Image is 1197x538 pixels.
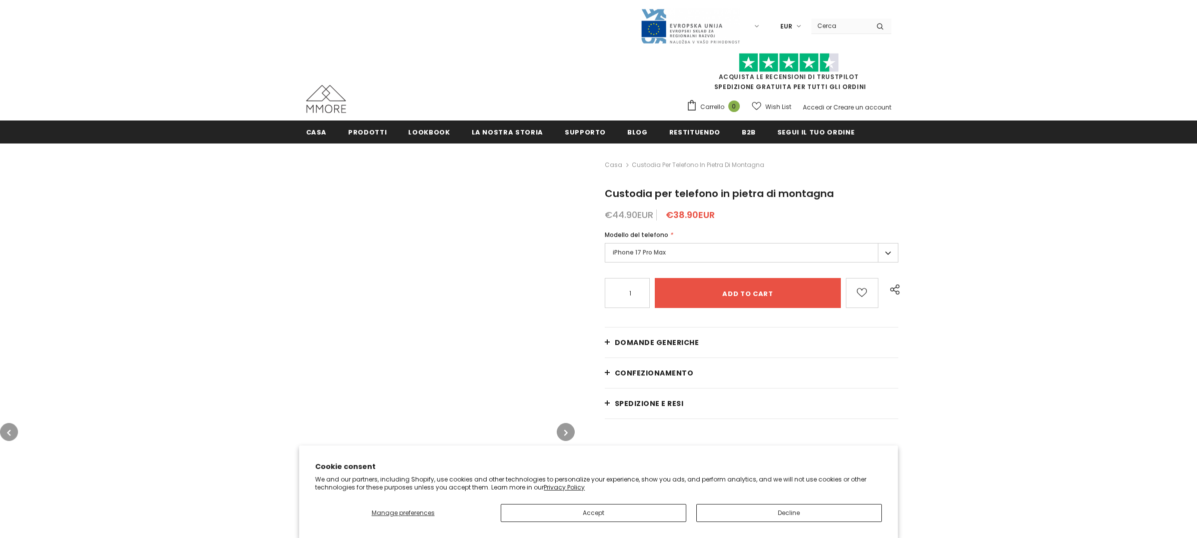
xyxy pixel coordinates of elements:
span: Spedizione e resi [615,398,684,408]
span: Modello del telefono [605,230,668,239]
span: Manage preferences [372,508,435,517]
input: Search Site [811,18,869,33]
a: Creare un account [833,103,891,111]
span: SPEDIZIONE GRATUITA PER TUTTI GLI ORDINI [686,57,891,91]
input: Add to cart [655,278,841,308]
label: iPhone 17 Pro Max [605,243,899,262]
span: Segui il tuo ordine [777,127,854,137]
span: Custodia per telefono in pietra di montagna [605,186,834,200]
span: Custodia per telefono in pietra di montagna [632,159,764,171]
a: supporto [565,120,606,143]
button: Accept [501,504,686,522]
a: La nostra storia [472,120,543,143]
span: Restituendo [669,127,720,137]
span: EUR [780,21,792,31]
span: Blog [627,127,648,137]
span: Prodotti [348,127,387,137]
a: Spedizione e resi [605,388,899,418]
h2: Cookie consent [315,461,882,472]
a: Prodotti [348,120,387,143]
a: Carrello 0 [686,99,745,114]
span: €38.90EUR [666,208,715,221]
span: Casa [306,127,327,137]
a: Casa [306,120,327,143]
span: Wish List [765,102,791,112]
span: Domande generiche [615,337,699,347]
a: Blog [627,120,648,143]
a: Acquista le recensioni di TrustPilot [719,72,859,81]
a: Accedi [803,103,824,111]
p: We and our partners, including Shopify, use cookies and other technologies to personalize your ex... [315,475,882,491]
span: B2B [742,127,756,137]
span: supporto [565,127,606,137]
a: Domande generiche [605,327,899,357]
a: Javni Razpis [640,21,740,30]
a: Casa [605,159,622,171]
a: Lookbook [408,120,450,143]
span: 0 [728,100,740,112]
img: Javni Razpis [640,8,740,44]
span: Lookbook [408,127,450,137]
span: CONFEZIONAMENTO [615,368,694,378]
a: Restituendo [669,120,720,143]
a: B2B [742,120,756,143]
a: CONFEZIONAMENTO [605,358,899,388]
span: Carrello [700,102,724,112]
button: Manage preferences [315,504,491,522]
span: €44.90EUR [605,208,653,221]
a: Wish List [752,98,791,115]
a: Segui il tuo ordine [777,120,854,143]
button: Decline [696,504,882,522]
span: or [826,103,832,111]
span: La nostra storia [472,127,543,137]
img: Casi MMORE [306,85,346,113]
a: Privacy Policy [544,483,585,491]
img: Fidati di Pilot Stars [739,53,839,72]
